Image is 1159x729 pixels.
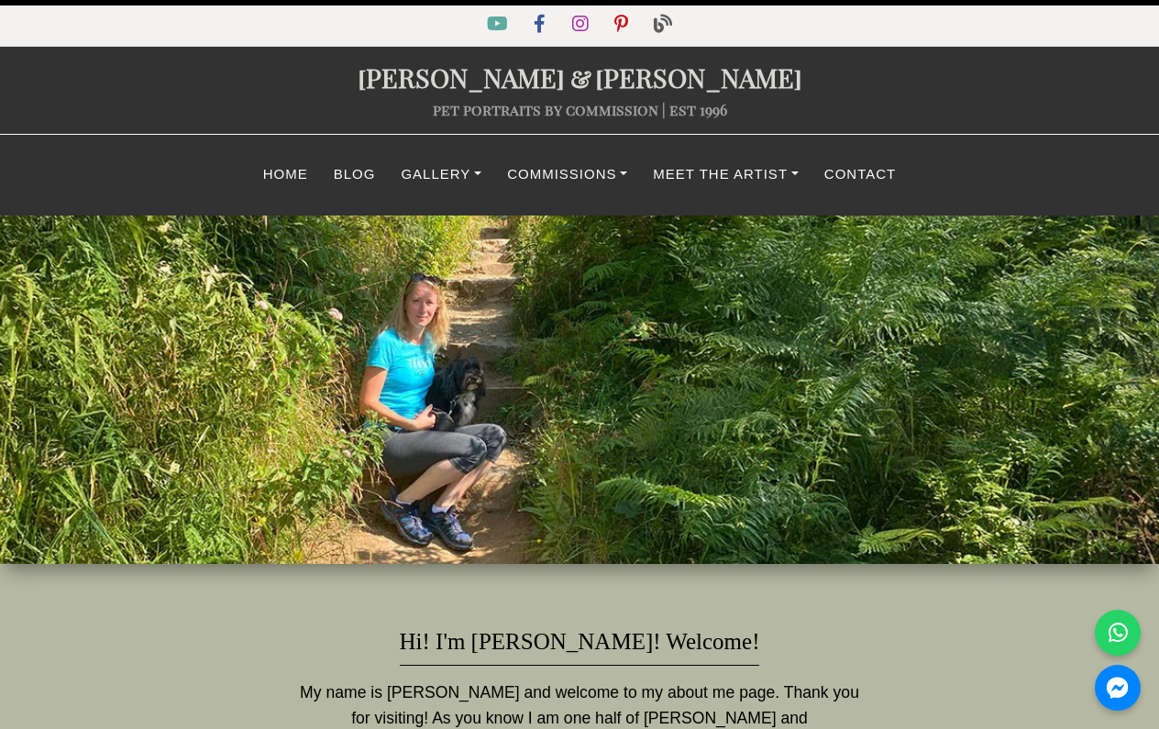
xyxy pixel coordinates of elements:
[643,17,683,33] a: Blog
[565,60,595,94] span: &
[494,157,640,193] a: Commissions
[640,157,811,193] a: Meet The Artist
[476,17,523,33] a: YouTube
[250,157,321,193] a: Home
[400,601,760,666] h1: Hi! I'm [PERSON_NAME]! Welcome!
[321,157,389,193] a: Blog
[523,17,560,33] a: Facebook
[358,60,802,94] a: [PERSON_NAME]&[PERSON_NAME]
[1095,610,1141,656] a: WhatsApp
[603,17,643,33] a: Pinterest
[1095,665,1141,711] a: Messenger
[561,17,603,33] a: Instagram
[388,157,494,193] a: Gallery
[811,157,909,193] a: Contact
[433,100,727,119] a: pet portraits by commission | est 1996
